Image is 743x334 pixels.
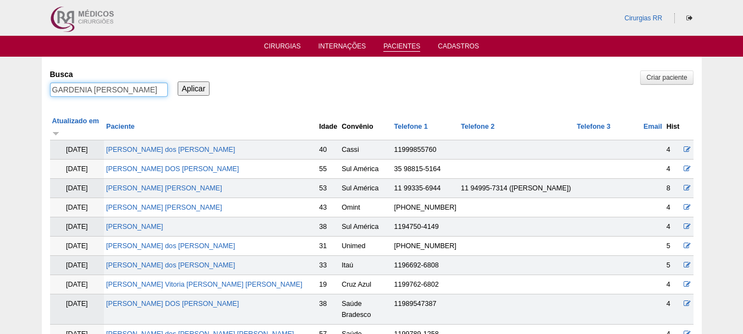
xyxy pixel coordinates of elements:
[106,184,222,192] a: [PERSON_NAME] [PERSON_NAME]
[438,42,479,53] a: Cadastros
[317,160,339,179] td: 55
[52,117,99,136] a: Atualizado em
[106,146,235,154] a: [PERSON_NAME] dos [PERSON_NAME]
[664,237,682,256] td: 5
[577,123,610,130] a: Telefone 3
[392,294,459,325] td: 11989547387
[317,294,339,325] td: 38
[106,300,239,308] a: [PERSON_NAME] DOS [PERSON_NAME]
[317,217,339,237] td: 38
[664,140,682,160] td: 4
[50,294,104,325] td: [DATE]
[317,198,339,217] td: 43
[664,179,682,198] td: 8
[339,237,392,256] td: Unimed
[50,140,104,160] td: [DATE]
[640,70,693,85] a: Criar paciente
[664,275,682,294] td: 4
[178,81,210,96] input: Aplicar
[664,198,682,217] td: 4
[383,42,420,52] a: Pacientes
[392,217,459,237] td: 1194750-4149
[339,275,392,294] td: Cruz Azul
[392,179,459,198] td: 11 99335-6944
[50,275,104,294] td: [DATE]
[317,179,339,198] td: 53
[106,204,222,211] a: [PERSON_NAME] [PERSON_NAME]
[50,198,104,217] td: [DATE]
[318,42,366,53] a: Internações
[50,160,104,179] td: [DATE]
[664,113,682,140] th: Hist
[317,140,339,160] td: 40
[392,140,459,160] td: 11999855760
[339,179,392,198] td: Sul América
[664,294,682,325] td: 4
[643,123,662,130] a: Email
[50,69,168,80] label: Busca
[339,113,392,140] th: Convênio
[339,294,392,325] td: Saúde Bradesco
[459,179,575,198] td: 11 94995-7314 ([PERSON_NAME])
[339,160,392,179] td: Sul América
[392,237,459,256] td: [PHONE_NUMBER]
[664,160,682,179] td: 4
[106,261,235,269] a: [PERSON_NAME] dos [PERSON_NAME]
[664,256,682,275] td: 5
[52,129,59,136] img: ordem crescente
[106,242,235,250] a: [PERSON_NAME] dos [PERSON_NAME]
[50,217,104,237] td: [DATE]
[106,165,239,173] a: [PERSON_NAME] DOS [PERSON_NAME]
[339,198,392,217] td: Omint
[317,256,339,275] td: 33
[686,15,692,21] i: Sair
[50,179,104,198] td: [DATE]
[106,223,163,231] a: [PERSON_NAME]
[394,123,428,130] a: Telefone 1
[624,14,662,22] a: Cirurgias RR
[392,256,459,275] td: 1196692-6808
[50,256,104,275] td: [DATE]
[264,42,301,53] a: Cirurgias
[392,160,459,179] td: 35 98815-5164
[317,113,339,140] th: Idade
[106,123,135,130] a: Paciente
[339,217,392,237] td: Sul América
[50,237,104,256] td: [DATE]
[339,140,392,160] td: Cassi
[339,256,392,275] td: Itaú
[317,237,339,256] td: 31
[317,275,339,294] td: 19
[106,281,302,288] a: [PERSON_NAME] Vitoria [PERSON_NAME] [PERSON_NAME]
[50,83,168,97] input: Digite os termos que você deseja procurar.
[392,198,459,217] td: [PHONE_NUMBER]
[664,217,682,237] td: 4
[392,275,459,294] td: 1199762-6802
[461,123,494,130] a: Telefone 2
